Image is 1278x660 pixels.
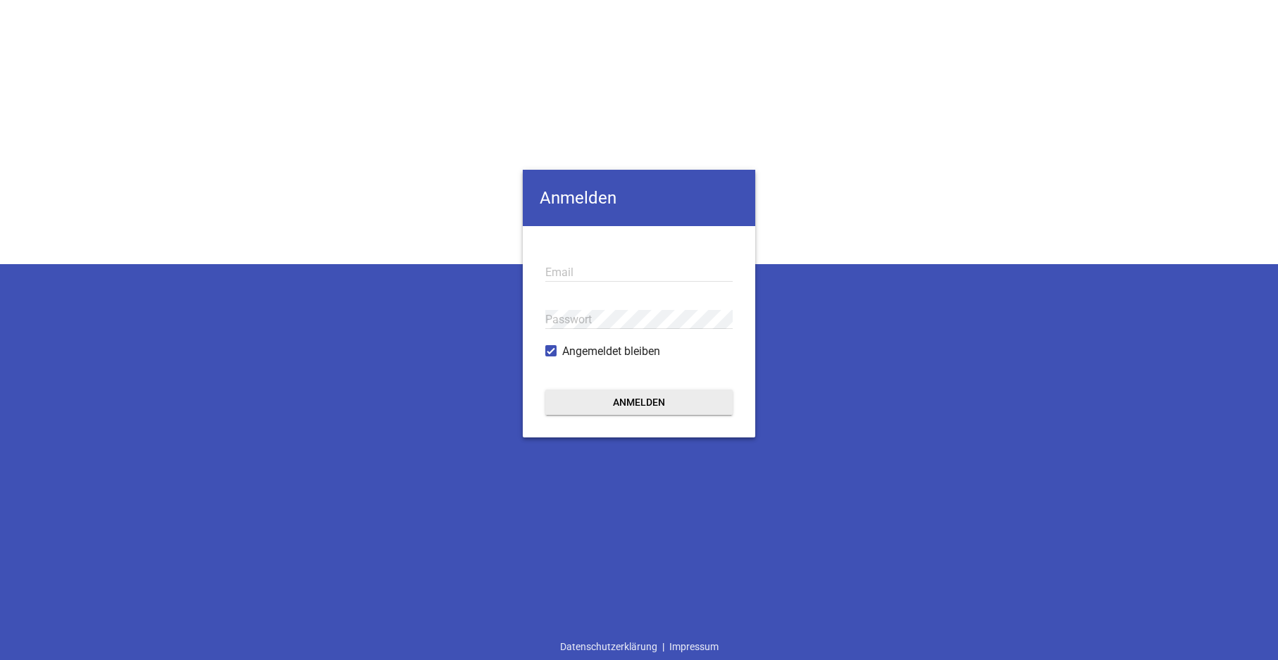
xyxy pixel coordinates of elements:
a: Datenschutzerklärung [555,633,662,660]
a: Impressum [664,633,724,660]
span: Angemeldet bleiben [562,343,660,360]
div: | [555,633,724,660]
button: Anmelden [545,390,733,415]
h4: Anmelden [523,170,755,226]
